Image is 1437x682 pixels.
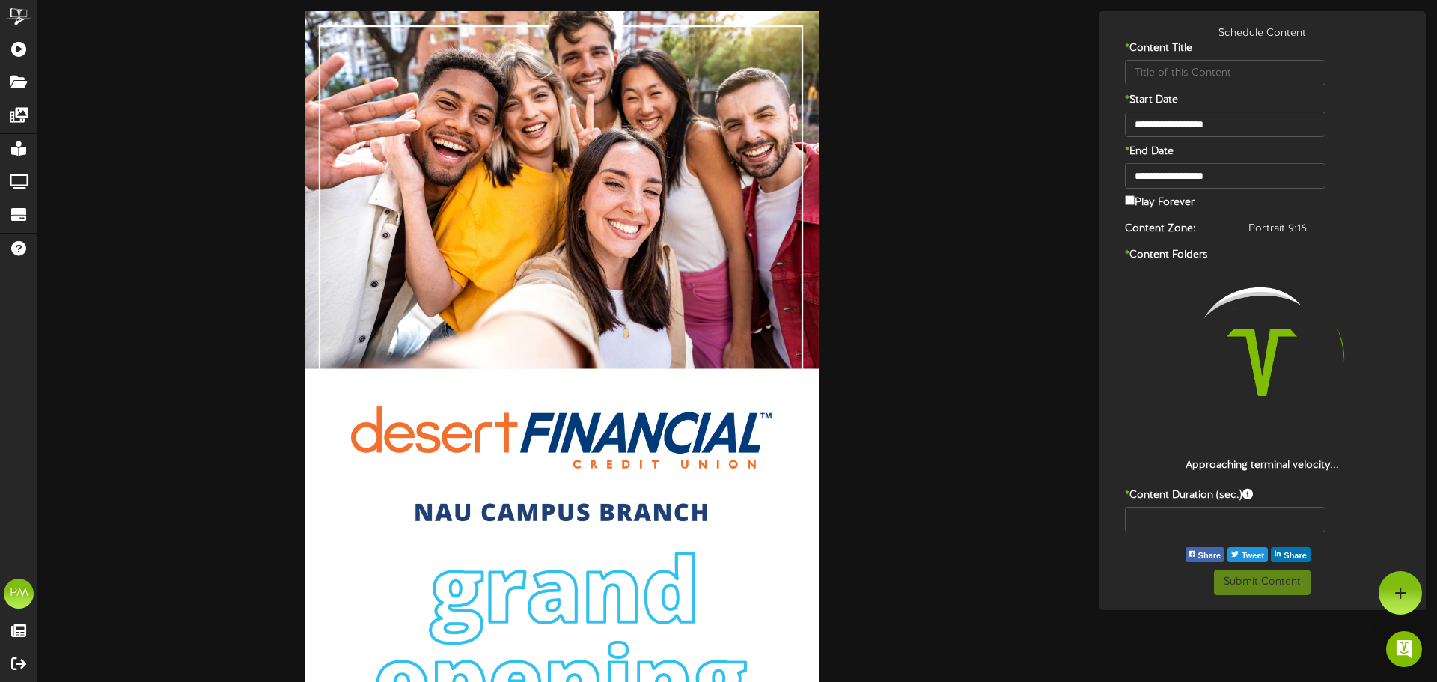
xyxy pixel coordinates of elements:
[1114,93,1312,108] label: Start Date
[1195,548,1224,564] span: Share
[1281,548,1310,564] span: Share
[1114,222,1238,237] label: Content Zone:
[1125,192,1195,210] label: Play Forever
[1186,547,1225,562] button: Share
[1125,60,1325,85] input: Title of this Content
[1214,570,1311,595] button: Submit Content
[1102,26,1423,41] div: Schedule Content
[4,579,34,609] div: PM
[1386,631,1422,667] div: Open Intercom Messenger
[1239,548,1267,564] span: Tweet
[1125,195,1135,205] input: Play Forever
[1186,460,1339,471] strong: Approaching terminal velocity...
[1271,547,1311,562] button: Share
[1237,222,1411,237] div: Portrait 9:16
[1166,267,1358,458] img: loading-spinner-2.png
[1114,248,1412,263] label: Content Folders
[1227,547,1268,562] button: Tweet
[1114,488,1412,503] label: Content Duration (sec.)
[1114,41,1312,56] label: Content Title
[1114,144,1312,159] label: End Date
